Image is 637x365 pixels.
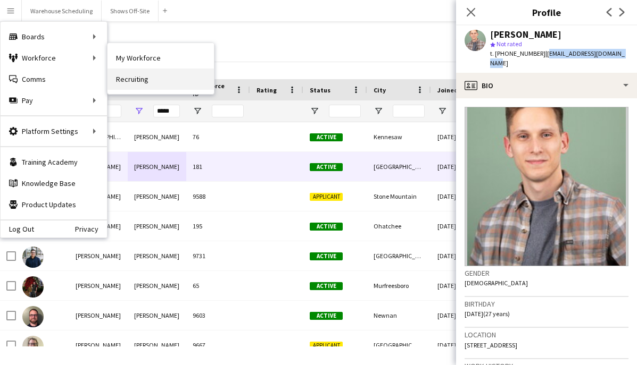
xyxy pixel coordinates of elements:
[431,241,495,270] div: [DATE]
[22,336,44,357] img: Terry Smith
[128,211,186,241] div: [PERSON_NAME]
[212,105,244,117] input: Workforce ID Filter Input
[310,163,343,171] span: Active
[69,271,128,300] div: [PERSON_NAME]
[465,268,628,278] h3: Gender
[153,105,180,117] input: Last Name Filter Input
[490,30,561,39] div: [PERSON_NAME]
[1,121,107,142] div: Platform Settings
[134,106,144,116] button: Open Filter Menu
[431,330,495,360] div: [DATE]
[367,122,431,151] div: Kennesaw
[437,106,447,116] button: Open Filter Menu
[69,241,128,270] div: [PERSON_NAME]
[329,105,361,117] input: Status Filter Input
[310,342,343,350] span: Applicant
[367,241,431,270] div: [GEOGRAPHIC_DATA]
[456,73,637,98] div: Bio
[431,122,495,151] div: [DATE]
[186,271,250,300] div: 65
[22,306,44,327] img: Joshua Smith
[22,276,44,298] img: Jonathan Smith
[465,330,628,339] h3: Location
[374,106,383,116] button: Open Filter Menu
[374,86,386,94] span: City
[193,106,202,116] button: Open Filter Menu
[431,152,495,181] div: [DATE]
[367,271,431,300] div: Murfreesboro
[128,182,186,211] div: [PERSON_NAME]
[367,211,431,241] div: Ohatchee
[310,223,343,231] span: Active
[186,182,250,211] div: 9588
[128,330,186,360] div: [PERSON_NAME]
[310,133,343,141] span: Active
[22,247,44,268] img: Jackson Smith
[1,69,107,90] a: Comms
[107,47,214,69] a: My Workforce
[490,49,545,57] span: t. [PHONE_NUMBER]
[310,282,343,290] span: Active
[128,271,186,300] div: [PERSON_NAME]
[465,299,628,309] h3: Birthday
[465,310,510,318] span: [DATE] (27 years)
[431,211,495,241] div: [DATE]
[393,105,425,117] input: City Filter Input
[1,194,107,215] a: Product Updates
[186,122,250,151] div: 76
[95,105,121,117] input: First Name Filter Input
[310,252,343,260] span: Active
[186,241,250,270] div: 9731
[1,225,34,233] a: Log Out
[431,182,495,211] div: [DATE]
[437,86,458,94] span: Joined
[465,107,628,266] img: Crew avatar or photo
[310,312,343,320] span: Active
[22,1,102,21] button: Warehouse Scheduling
[257,86,277,94] span: Rating
[431,271,495,300] div: [DATE]
[1,151,107,173] a: Training Academy
[107,69,214,90] a: Recruiting
[1,173,107,194] a: Knowledge Base
[128,241,186,270] div: [PERSON_NAME]
[431,301,495,330] div: [DATE]
[490,49,625,67] span: | [EMAIL_ADDRESS][DOMAIN_NAME]
[128,122,186,151] div: [PERSON_NAME]
[1,90,107,111] div: Pay
[310,86,330,94] span: Status
[367,301,431,330] div: Newnan
[497,40,522,48] span: Not rated
[75,225,107,233] a: Privacy
[128,301,186,330] div: [PERSON_NAME]
[69,301,128,330] div: [PERSON_NAME]
[128,152,186,181] div: [PERSON_NAME]
[102,1,159,21] button: Shows Off-Site
[310,193,343,201] span: Applicant
[186,301,250,330] div: 9603
[465,279,528,287] span: [DEMOGRAPHIC_DATA]
[1,26,107,47] div: Boards
[367,182,431,211] div: Stone Mountain
[367,330,431,360] div: [GEOGRAPHIC_DATA]
[186,152,250,181] div: 181
[186,330,250,360] div: 9667
[456,5,637,19] h3: Profile
[310,106,319,116] button: Open Filter Menu
[367,152,431,181] div: [GEOGRAPHIC_DATA]
[1,47,107,69] div: Workforce
[186,211,250,241] div: 195
[465,341,517,349] span: [STREET_ADDRESS]
[69,330,128,360] div: [PERSON_NAME]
